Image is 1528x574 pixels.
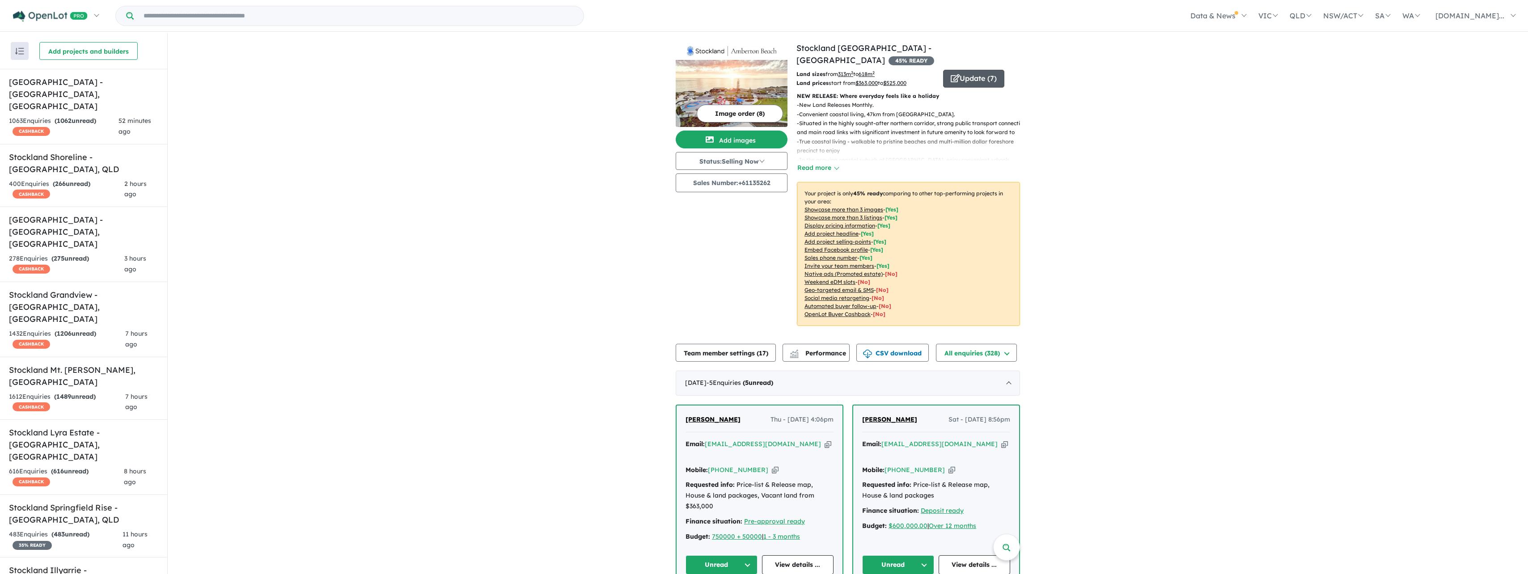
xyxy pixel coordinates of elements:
p: from [796,70,936,79]
span: 7 hours ago [125,329,148,348]
span: 1206 [57,329,72,338]
button: Add images [676,131,787,148]
span: [ Yes ] [876,262,889,269]
span: [ Yes ] [885,214,897,221]
h5: Stockland Mt. [PERSON_NAME] , [GEOGRAPHIC_DATA] [9,364,158,388]
img: sort.svg [15,48,24,55]
span: 5 [745,379,749,387]
img: download icon [863,350,872,359]
p: - In the growing coastal suburb of [GEOGRAPHIC_DATA], enjoy convenient schools, shops & transport... [797,156,1027,174]
a: [EMAIL_ADDRESS][DOMAIN_NAME] [881,440,998,448]
a: [PERSON_NAME] [862,414,917,425]
h5: Stockland Grandview - [GEOGRAPHIC_DATA] , [GEOGRAPHIC_DATA] [9,289,158,325]
a: Over 12 months [929,522,976,530]
h5: Stockland Lyra Estate - [GEOGRAPHIC_DATA] , [GEOGRAPHIC_DATA] [9,426,158,463]
a: 1 - 3 months [763,532,800,540]
span: 266 [55,180,66,188]
strong: ( unread) [55,329,96,338]
span: CASHBACK [13,190,50,198]
button: CSV download [856,344,929,362]
button: Copy [825,439,831,449]
span: 483 [54,530,65,538]
u: Weekend eDM slots [804,279,855,285]
p: - True coastal living - walkable to pristine beaches and multi-million dollar foreshore precinct ... [797,137,1027,156]
button: Sales Number:+61135262 [676,173,787,192]
u: 313 m [838,71,853,77]
span: to [878,80,906,86]
h5: Stockland Springfield Rise - [GEOGRAPHIC_DATA] , QLD [9,502,158,526]
span: [ Yes ] [873,238,886,245]
span: [No] [879,303,891,309]
span: Thu - [DATE] 4:06pm [770,414,834,425]
p: start from [796,79,936,88]
span: [No] [858,279,870,285]
b: Land prices [796,80,829,86]
span: 7 hours ago [125,393,148,411]
span: [PERSON_NAME] [686,415,741,423]
span: [ Yes ] [870,246,883,253]
strong: Email: [686,440,705,448]
span: [No] [876,287,889,293]
button: Copy [948,465,955,475]
u: $ 363,000 [855,80,878,86]
u: Showcase more than 3 listings [804,214,882,221]
span: [ Yes ] [861,230,874,237]
strong: Mobile: [862,466,885,474]
img: Stockland Amberton Beach - Eglinton [676,60,787,127]
strong: Budget: [686,532,710,540]
span: 2 hours ago [124,180,147,198]
u: Deposit ready [921,506,964,515]
img: line-chart.svg [790,350,798,355]
u: Automated buyer follow-up [804,303,876,309]
u: Invite your team members [804,262,874,269]
h5: [GEOGRAPHIC_DATA] - [GEOGRAPHIC_DATA] , [GEOGRAPHIC_DATA] [9,76,158,112]
a: $600,000.00 [889,522,927,530]
u: 750000 + 50000 [712,532,762,540]
u: Geo-targeted email & SMS [804,287,874,293]
p: Your project is only comparing to other top-performing projects in your area: - - - - - - - - - -... [797,182,1020,326]
u: OpenLot Buyer Cashback [804,311,871,317]
a: [EMAIL_ADDRESS][DOMAIN_NAME] [705,440,821,448]
div: 1612 Enquir ies [9,392,125,413]
div: 400 Enquir ies [9,179,124,200]
strong: Email: [862,440,881,448]
button: Add projects and builders [39,42,138,60]
h5: [GEOGRAPHIC_DATA] - [GEOGRAPHIC_DATA] , [GEOGRAPHIC_DATA] [9,214,158,250]
a: [PERSON_NAME] [686,414,741,425]
span: CASHBACK [13,127,50,136]
button: Performance [783,344,850,362]
div: | [686,532,834,542]
span: to [853,71,875,77]
span: 52 minutes ago [119,117,151,135]
button: Team member settings (17) [676,344,776,362]
u: Native ads (Promoted estate) [804,270,883,277]
div: Price-list & Release map, House & land packages [862,480,1010,501]
u: Add project selling-points [804,238,871,245]
b: Land sizes [796,71,825,77]
img: Stockland Amberton Beach - Eglinton Logo [679,46,784,56]
strong: Budget: [862,522,887,530]
div: 483 Enquir ies [9,529,123,551]
button: Read more [797,163,839,173]
strong: Finance situation: [862,506,919,515]
div: | [862,521,1010,532]
h5: Stockland Shoreline - [GEOGRAPHIC_DATA] , QLD [9,151,158,175]
span: [No] [885,270,897,277]
img: bar-chart.svg [790,352,799,358]
strong: Finance situation: [686,517,742,525]
div: 616 Enquir ies [9,466,124,488]
u: Embed Facebook profile [804,246,868,253]
a: Pre-approval ready [744,517,805,525]
a: [PHONE_NUMBER] [708,466,768,474]
input: Try estate name, suburb, builder or developer [135,6,582,25]
strong: ( unread) [743,379,773,387]
span: [ Yes ] [877,222,890,229]
a: [PHONE_NUMBER] [885,466,945,474]
div: [DATE] [676,371,1020,396]
a: Stockland [GEOGRAPHIC_DATA] - [GEOGRAPHIC_DATA] [796,43,931,65]
span: 3 hours ago [124,254,146,273]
